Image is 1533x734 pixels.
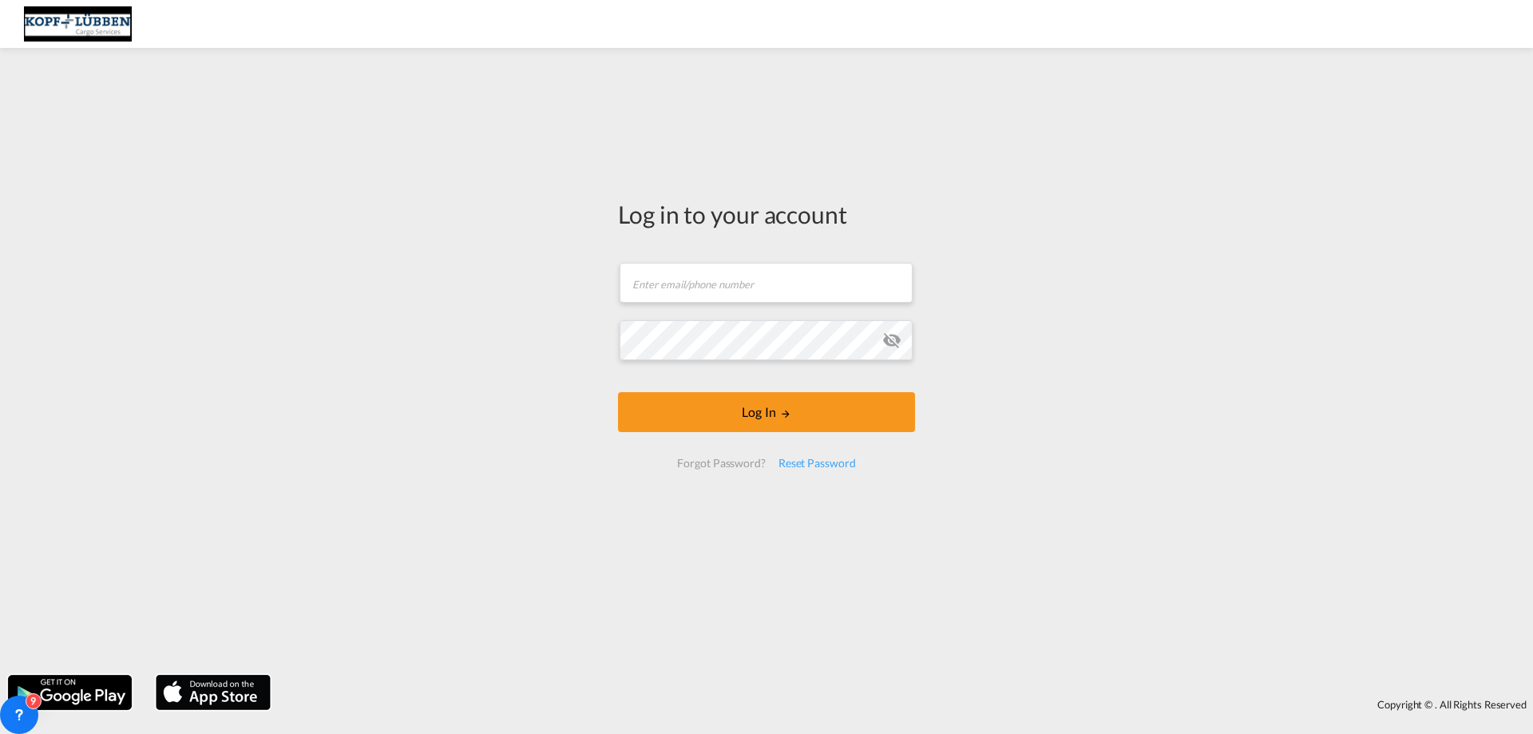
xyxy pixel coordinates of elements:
input: Enter email/phone number [620,263,913,303]
img: apple.png [154,673,272,712]
div: Log in to your account [618,197,915,231]
button: LOGIN [618,392,915,432]
img: google.png [6,673,133,712]
md-icon: icon-eye-off [882,331,901,350]
div: Copyright © . All Rights Reserved [279,691,1533,718]
div: Reset Password [772,449,862,478]
div: Forgot Password? [671,449,771,478]
img: 25cf3bb0aafc11ee9c4fdbd399af7748.JPG [24,6,132,42]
